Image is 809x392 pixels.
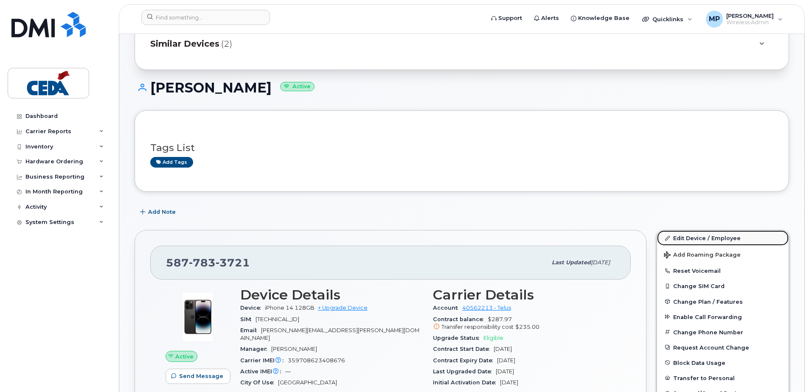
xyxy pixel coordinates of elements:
[175,353,194,361] span: Active
[189,256,216,269] span: 783
[636,11,698,28] div: Quicklinks
[485,10,528,27] a: Support
[150,38,219,50] span: Similar Devices
[441,324,514,330] span: Transfer responsibility cost
[565,10,635,27] a: Knowledge Base
[240,357,288,364] span: Carrier IMEI
[664,252,741,260] span: Add Roaming Package
[462,305,511,311] a: 40562213 - Telus
[433,316,488,322] span: Contract balance
[278,379,337,386] span: [GEOGRAPHIC_DATA]
[657,309,789,325] button: Enable Call Forwarding
[673,314,742,320] span: Enable Call Forwarding
[148,208,176,216] span: Add Note
[240,346,271,352] span: Manager
[700,11,789,28] div: Mital Patel
[166,369,230,384] button: Send Message
[240,305,265,311] span: Device
[541,14,559,22] span: Alerts
[179,372,223,380] span: Send Message
[433,368,496,375] span: Last Upgraded Date
[433,346,494,352] span: Contract Start Date
[657,278,789,294] button: Change SIM Card
[280,82,315,92] small: Active
[172,291,223,342] img: image20231002-3703462-njx0qo.jpeg
[673,298,743,305] span: Change Plan / Features
[496,368,514,375] span: [DATE]
[240,316,256,322] span: SIM
[271,346,317,352] span: [PERSON_NAME]
[726,12,774,19] span: [PERSON_NAME]
[265,305,315,311] span: iPhone 14 128GB
[657,246,789,263] button: Add Roaming Package
[498,14,522,22] span: Support
[240,327,261,333] span: Email
[497,357,515,364] span: [DATE]
[528,10,565,27] a: Alerts
[433,379,500,386] span: Initial Activation Date
[657,370,789,386] button: Transfer to Personal
[216,256,250,269] span: 3721
[141,10,270,25] input: Find something...
[772,355,803,386] iframe: Messenger Launcher
[150,143,773,153] h3: Tags List
[591,259,610,266] span: [DATE]
[657,340,789,355] button: Request Account Change
[657,355,789,370] button: Block Data Usage
[657,294,789,309] button: Change Plan / Features
[221,38,232,50] span: (2)
[433,357,497,364] span: Contract Expiry Date
[240,327,419,341] span: [PERSON_NAME][EMAIL_ADDRESS][PERSON_NAME][DOMAIN_NAME]
[433,316,615,331] span: $287.97
[433,287,615,302] h3: Carrier Details
[578,14,629,22] span: Knowledge Base
[726,19,774,26] span: Wireless Admin
[709,14,720,24] span: MP
[288,357,345,364] span: 359708623408676
[285,368,291,375] span: —
[135,80,789,95] h1: [PERSON_NAME]
[500,379,518,386] span: [DATE]
[657,230,789,246] a: Edit Device / Employee
[150,157,193,168] a: Add tags
[240,368,285,375] span: Active IMEI
[240,379,278,386] span: City Of Use
[433,335,483,341] span: Upgrade Status
[166,256,250,269] span: 587
[494,346,512,352] span: [DATE]
[515,324,539,330] span: $235.00
[552,259,591,266] span: Last updated
[318,305,368,311] a: + Upgrade Device
[433,305,462,311] span: Account
[657,263,789,278] button: Reset Voicemail
[657,325,789,340] button: Change Phone Number
[256,316,299,322] span: [TECHNICAL_ID]
[652,16,683,22] span: Quicklinks
[135,204,183,220] button: Add Note
[483,335,503,341] span: Eligible
[240,287,423,302] h3: Device Details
